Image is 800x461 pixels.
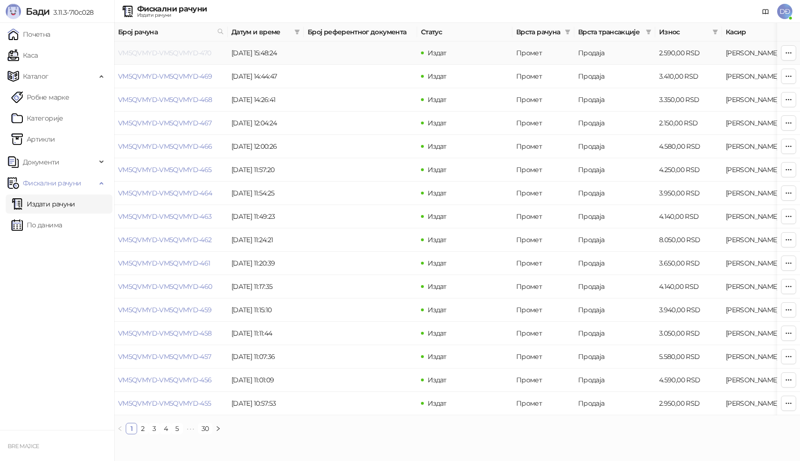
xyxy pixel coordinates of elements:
span: Издат [428,282,447,291]
span: filter [294,29,300,35]
span: Издат [428,49,447,57]
td: Продаја [574,205,655,228]
td: VM5QVMYD-VM5QVMYD-461 [114,252,228,275]
td: 3.950,00 RSD [655,182,722,205]
a: Робне марке [11,88,69,107]
span: Издат [428,306,447,314]
td: [DATE] 11:24:21 [228,228,304,252]
td: 4.250,00 RSD [655,158,722,182]
td: Продаја [574,158,655,182]
td: Продаја [574,65,655,88]
span: Издат [428,329,447,338]
span: Издат [428,376,447,384]
span: filter [563,25,572,39]
td: Продаја [574,392,655,415]
span: Издат [428,72,447,81]
a: Издати рачуни [11,195,75,214]
td: Продаја [574,135,655,158]
td: [DATE] 12:00:26 [228,135,304,158]
td: Промет [512,205,574,228]
td: VM5QVMYD-VM5QVMYD-469 [114,65,228,88]
td: [DATE] 15:48:24 [228,41,304,65]
td: Промет [512,158,574,182]
td: [DATE] 11:15:10 [228,298,304,322]
td: 3.050,00 RSD [655,322,722,345]
td: Промет [512,228,574,252]
span: filter [644,25,653,39]
a: VM5QVMYD-VM5QVMYD-461 [118,259,210,267]
a: Почетна [8,25,50,44]
span: Бади [26,6,50,17]
td: Промет [512,322,574,345]
span: filter [712,29,718,35]
a: 1 [126,423,137,434]
td: [DATE] 11:57:20 [228,158,304,182]
td: Промет [512,369,574,392]
td: 4.580,00 RSD [655,135,722,158]
td: VM5QVMYD-VM5QVMYD-468 [114,88,228,112]
span: Издат [428,95,447,104]
li: 30 [198,423,212,434]
td: 4.590,00 RSD [655,369,722,392]
span: Фискални рачуни [23,174,81,193]
td: Продаја [574,345,655,369]
td: 2.150,00 RSD [655,112,722,135]
td: Промет [512,275,574,298]
td: Промет [512,135,574,158]
td: 3.410,00 RSD [655,65,722,88]
a: VM5QVMYD-VM5QVMYD-459 [118,306,212,314]
td: Продаја [574,275,655,298]
a: VM5QVMYD-VM5QVMYD-464 [118,189,212,197]
th: Број рачуна [114,23,228,41]
span: left [117,426,123,431]
a: VM5QVMYD-VM5QVMYD-462 [118,236,212,244]
a: 5 [172,423,182,434]
td: 3.350,00 RSD [655,88,722,112]
td: VM5QVMYD-VM5QVMYD-467 [114,112,228,135]
span: Издат [428,352,447,361]
span: right [215,426,221,431]
td: 4.140,00 RSD [655,205,722,228]
td: Промет [512,88,574,112]
li: 2 [137,423,149,434]
td: Продаја [574,252,655,275]
td: 3.650,00 RSD [655,252,722,275]
td: VM5QVMYD-VM5QVMYD-463 [114,205,228,228]
span: 3.11.3-710c028 [50,8,93,17]
td: 2.590,00 RSD [655,41,722,65]
span: Издат [428,236,447,244]
a: 3 [149,423,160,434]
a: 4 [160,423,171,434]
th: Статус [417,23,512,41]
td: Продаја [574,322,655,345]
li: 4 [160,423,171,434]
td: VM5QVMYD-VM5QVMYD-470 [114,41,228,65]
td: [DATE] 11:54:25 [228,182,304,205]
td: VM5QVMYD-VM5QVMYD-462 [114,228,228,252]
span: filter [710,25,720,39]
td: 8.050,00 RSD [655,228,722,252]
span: Врста рачуна [516,27,561,37]
span: Издат [428,189,447,197]
td: Продаја [574,112,655,135]
td: [DATE] 11:11:44 [228,322,304,345]
td: Промет [512,41,574,65]
th: Број референтног документа [304,23,417,41]
span: DĐ [777,4,792,19]
td: VM5QVMYD-VM5QVMYD-456 [114,369,228,392]
span: Издат [428,119,447,127]
a: ArtikliАртикли [11,130,55,149]
a: Документација [758,4,773,19]
span: Врста трансакције [578,27,642,37]
td: Промет [512,112,574,135]
td: VM5QVMYD-VM5QVMYD-457 [114,345,228,369]
a: VM5QVMYD-VM5QVMYD-465 [118,165,212,174]
span: filter [646,29,651,35]
td: Промет [512,345,574,369]
td: [DATE] 10:57:53 [228,392,304,415]
a: VM5QVMYD-VM5QVMYD-469 [118,72,212,81]
a: Каса [8,46,38,65]
a: VM5QVMYD-VM5QVMYD-460 [118,282,212,291]
span: Износ [659,27,709,37]
td: Промет [512,392,574,415]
